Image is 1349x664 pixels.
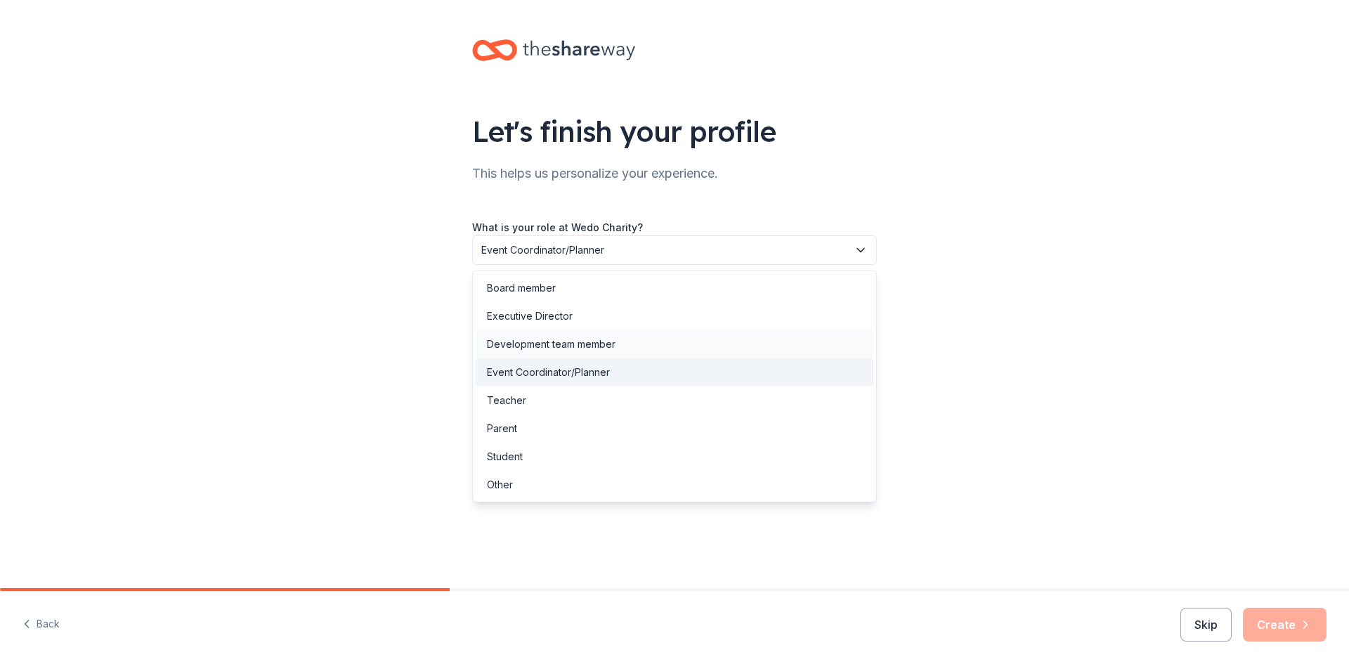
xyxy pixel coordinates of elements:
div: Student [487,448,523,465]
div: Board member [487,280,556,297]
div: Development team member [487,336,615,353]
div: Event Coordinator/Planner [472,271,877,502]
button: Event Coordinator/Planner [472,235,877,265]
div: Event Coordinator/Planner [487,364,610,381]
div: Parent [487,420,517,437]
div: Teacher [487,392,526,409]
span: Event Coordinator/Planner [481,242,848,259]
div: Other [487,476,513,493]
div: Executive Director [487,308,573,325]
